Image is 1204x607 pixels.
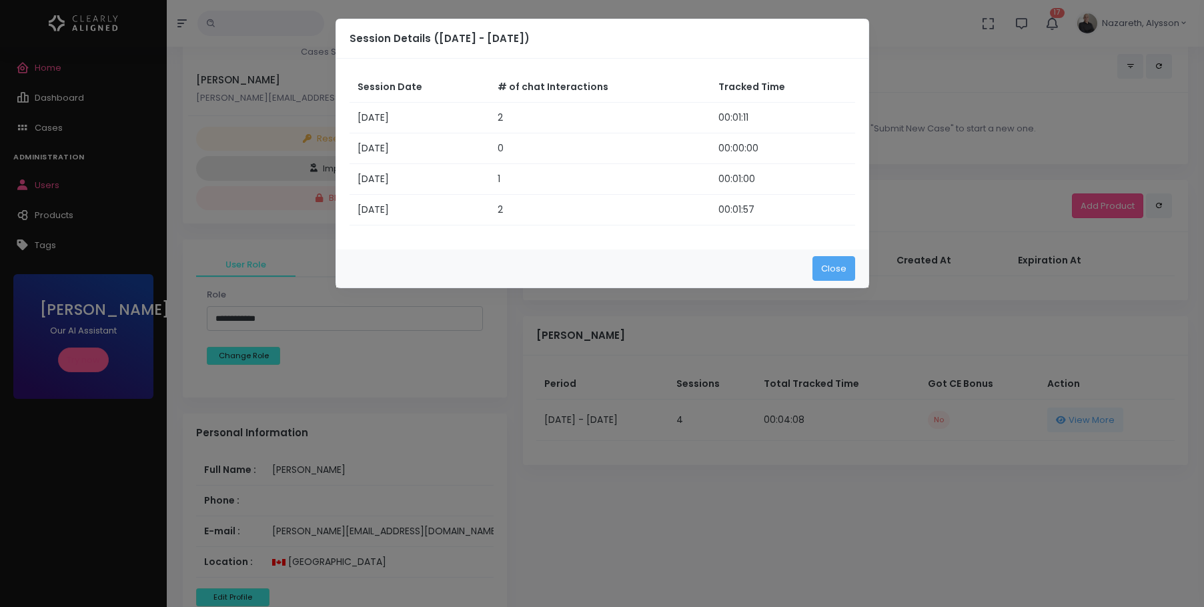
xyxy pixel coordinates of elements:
td: 2 [490,195,710,225]
td: 00:01:00 [710,164,854,195]
td: 00:01:57 [710,195,854,225]
td: 00:00:00 [710,133,854,164]
td: [DATE] [350,195,490,225]
th: Tracked Time [710,72,854,103]
td: [DATE] [350,103,490,133]
td: 0 [490,133,710,164]
th: # of chat Interactions [490,72,710,103]
td: 2 [490,103,710,133]
td: [DATE] [350,133,490,164]
td: [DATE] [350,164,490,195]
td: 1 [490,164,710,195]
button: Close [812,256,855,281]
h5: Session Details ([DATE] - [DATE]) [350,33,855,45]
th: Session Date [350,72,490,103]
td: 00:01:11 [710,103,854,133]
